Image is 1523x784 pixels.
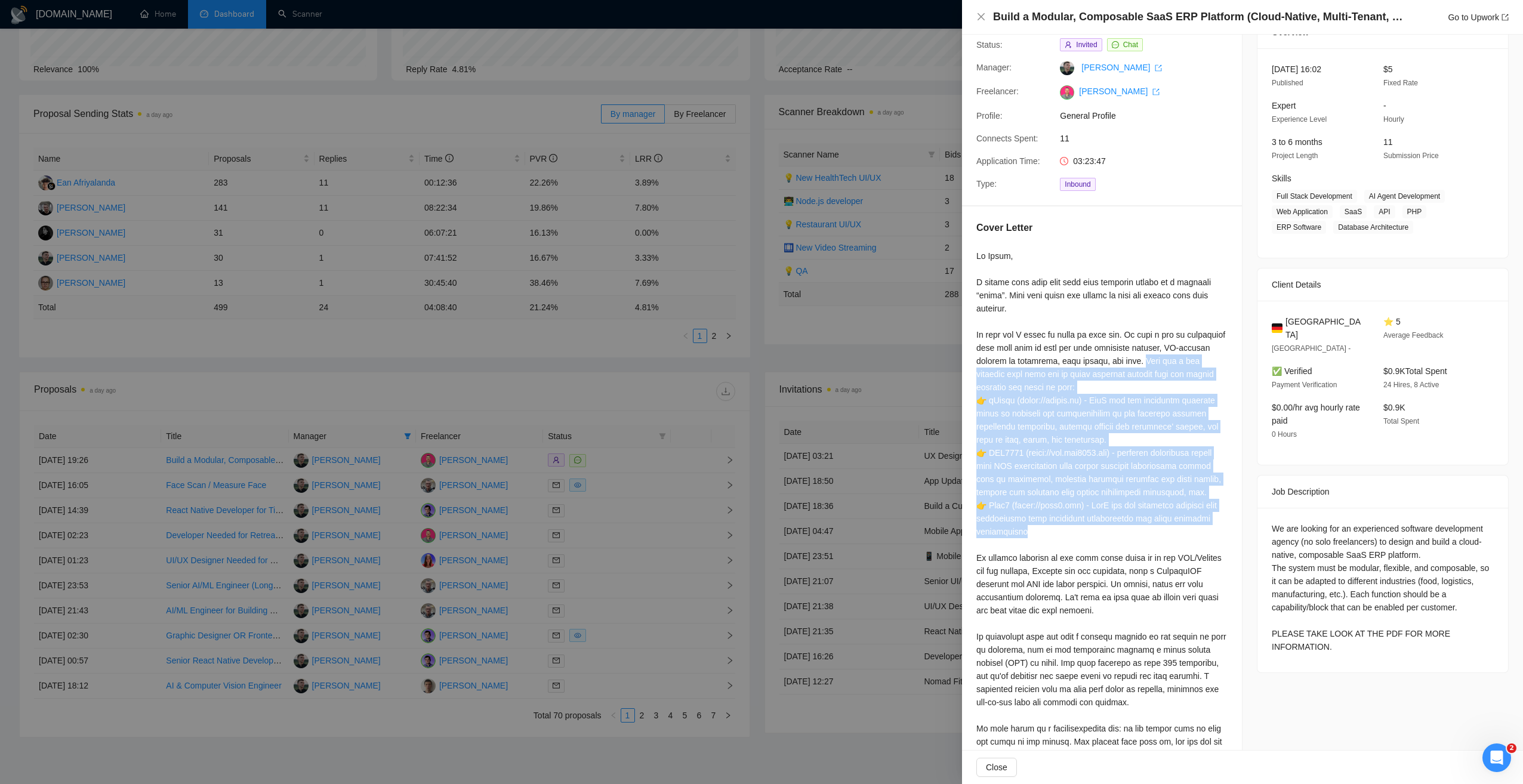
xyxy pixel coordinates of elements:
span: Inbound [1060,178,1095,191]
span: Average Feedback [1383,331,1444,339]
span: Hourly [1383,115,1404,124]
span: PHP [1402,205,1427,218]
span: 3 to 6 months [1272,137,1322,147]
span: user-add [1065,41,1072,48]
a: [PERSON_NAME] export [1081,63,1162,72]
span: Full Stack Development [1272,190,1357,203]
a: Go to Upworkexport [1448,13,1509,22]
span: 0 Hours [1272,430,1297,439]
span: SaaS [1340,205,1367,218]
span: Published [1272,79,1303,87]
span: 03:23:47 [1073,156,1106,166]
span: message [1112,41,1119,48]
span: export [1152,88,1160,95]
span: Manager: [976,63,1012,72]
span: 2 [1507,743,1516,753]
span: $0.9K [1383,403,1405,412]
span: Type: [976,179,997,189]
span: 24 Hires, 8 Active [1383,381,1439,389]
span: Invited [1076,41,1097,49]
span: - [1383,101,1386,110]
span: Close [986,761,1007,774]
button: Close [976,12,986,22]
span: $5 [1383,64,1393,74]
span: $0.00/hr avg hourly rate paid [1272,403,1360,425]
span: API [1374,205,1395,218]
div: Job Description [1272,476,1494,508]
div: We are looking for an experienced software development agency (no solo freelancers) to design and... [1272,522,1494,653]
span: Experience Level [1272,115,1327,124]
span: ERP Software [1272,221,1326,234]
a: [PERSON_NAME] export [1079,87,1160,96]
span: Application Time: [976,156,1040,166]
span: export [1155,64,1162,72]
span: export [1502,14,1509,21]
button: Close [976,758,1017,777]
span: [GEOGRAPHIC_DATA] - [1272,344,1351,353]
span: $0.9K Total Spent [1383,366,1447,376]
h4: Build a Modular, Composable SaaS ERP Platform (Cloud-Native, Multi-Tenant, Industry Flexible) [993,10,1405,24]
span: Database Architecture [1333,221,1413,234]
iframe: Intercom live chat [1482,743,1511,772]
span: Connects Spent: [976,134,1038,143]
span: AI Agent Development [1364,190,1445,203]
span: close [976,12,986,21]
span: ⭐ 5 [1383,317,1401,326]
span: Project Length [1272,152,1318,160]
h5: Cover Letter [976,221,1032,235]
span: [GEOGRAPHIC_DATA] [1285,315,1364,341]
span: [DATE] 16:02 [1272,64,1321,74]
span: Payment Verification [1272,381,1337,389]
span: Submission Price [1383,152,1439,160]
span: Total Spent [1383,417,1419,425]
img: 🇩🇪 [1272,322,1282,335]
span: Freelancer: [976,87,1019,96]
span: Skills [1272,174,1291,183]
div: Client Details [1272,268,1494,301]
span: 11 [1383,137,1393,147]
span: 11 [1060,132,1239,145]
span: Profile: [976,111,1003,121]
span: Status: [976,40,1003,50]
span: Expert [1272,101,1296,110]
span: Fixed Rate [1383,79,1418,87]
span: Chat [1123,41,1138,49]
span: clock-circle [1060,157,1068,165]
span: Web Application [1272,205,1333,218]
span: ✅ Verified [1272,366,1312,376]
span: General Profile [1060,109,1239,122]
img: c1eXUdwHc_WaOcbpPFtMJupqop6zdMumv1o7qBBEoYRQ7Y2b-PMuosOa1Pnj0gGm9V [1060,85,1074,100]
